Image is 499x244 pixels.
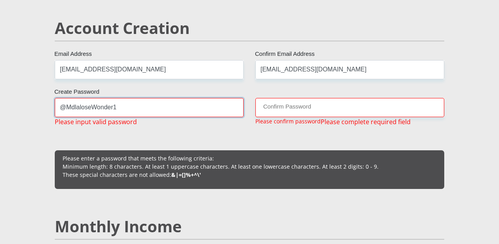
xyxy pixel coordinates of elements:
h2: Account Creation [55,19,444,37]
span: Please complete required field [321,117,411,126]
input: Email Address [55,60,244,79]
input: Confirm Email Address [255,60,444,79]
p: Please enter a password that meets the following criteria: Minimum length: 8 characters. At least... [63,154,436,179]
input: Create Password [55,98,244,117]
span: Please input valid password [55,117,137,126]
input: Confirm Password [255,98,444,117]
h2: Monthly Income [55,217,444,236]
p: Please confirm password [255,117,321,125]
b: &|=[]%+^\' [171,171,201,178]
